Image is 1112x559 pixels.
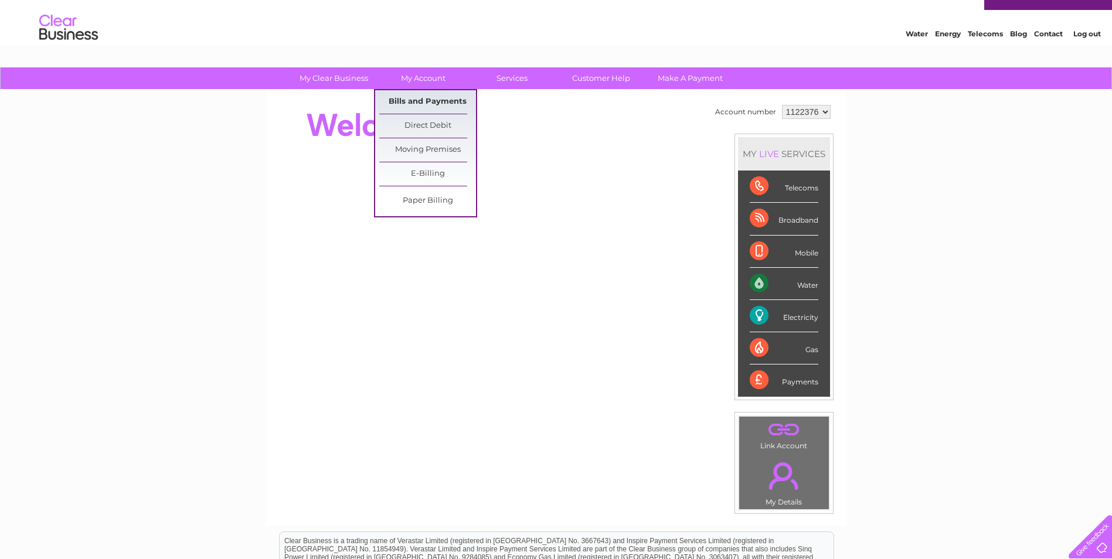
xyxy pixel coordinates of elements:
[712,102,779,122] td: Account number
[379,114,476,138] a: Direct Debit
[379,90,476,114] a: Bills and Payments
[1073,50,1101,59] a: Log out
[375,67,471,89] a: My Account
[968,50,1003,59] a: Telecoms
[750,332,818,364] div: Gas
[742,420,826,440] a: .
[750,171,818,203] div: Telecoms
[280,6,834,57] div: Clear Business is a trading name of Verastar Limited (registered in [GEOGRAPHIC_DATA] No. 3667643...
[739,452,829,510] td: My Details
[464,67,560,89] a: Services
[379,162,476,186] a: E-Billing
[750,236,818,268] div: Mobile
[1010,50,1027,59] a: Blog
[750,268,818,300] div: Water
[642,67,739,89] a: Make A Payment
[757,148,781,159] div: LIVE
[750,300,818,332] div: Electricity
[750,364,818,396] div: Payments
[738,137,830,171] div: MY SERVICES
[742,455,826,496] a: .
[285,67,382,89] a: My Clear Business
[553,67,649,89] a: Customer Help
[379,189,476,213] a: Paper Billing
[379,138,476,162] a: Moving Premises
[1034,50,1063,59] a: Contact
[906,50,928,59] a: Water
[739,416,829,453] td: Link Account
[891,6,972,21] a: 0333 014 3131
[39,30,98,66] img: logo.png
[750,203,818,235] div: Broadband
[935,50,961,59] a: Energy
